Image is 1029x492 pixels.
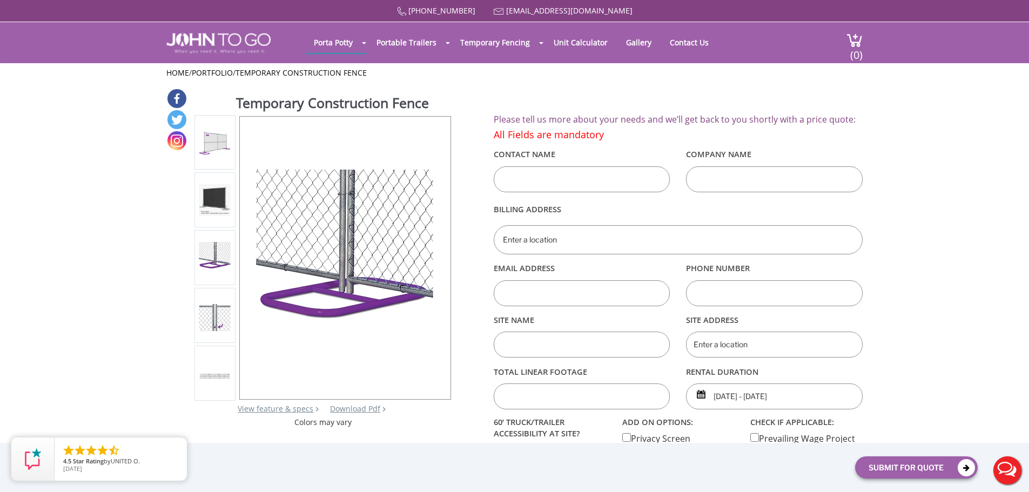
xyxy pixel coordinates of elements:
button: Submit For Quote [855,456,978,478]
a: Instagram [167,131,186,150]
a: [EMAIL_ADDRESS][DOMAIN_NAME] [506,5,633,16]
label: Phone Number [686,259,863,278]
a: Temporary Fencing [452,32,538,53]
li:  [62,444,75,457]
label: Total linear footage [494,362,670,381]
img: Call [397,7,406,16]
span: by [63,458,178,466]
label: add on options: [622,414,735,430]
span: 4.5 [63,457,71,465]
a: Portfolio [192,68,233,78]
input: Start date | End date [686,383,863,409]
ul: / / [166,68,863,78]
img: Mail [494,8,504,15]
a: Home [166,68,189,78]
span: UNITED O. [111,457,140,465]
label: rental duration [686,362,863,381]
a: Facebook [167,89,186,108]
a: Twitter [167,110,186,129]
a: [PHONE_NUMBER] [408,5,475,16]
a: Download Pdf [330,403,380,414]
label: Billing Address [494,197,863,223]
h4: All Fields are mandatory [494,130,863,140]
a: View feature & specs [238,403,313,414]
input: Enter a location [686,332,863,358]
span: Star Rating [73,457,104,465]
a: Gallery [618,32,660,53]
li:  [73,444,86,457]
img: Product [199,242,231,273]
img: Product [199,370,231,382]
label: Site Name [494,311,670,329]
label: Email Address [494,259,670,278]
img: JOHN to go [166,33,271,53]
h2: Please tell us more about your needs and we’ll get back to you shortly with a price quote: [494,115,863,125]
span: [DATE] [63,464,82,473]
a: Porta Potty [306,32,361,53]
img: cart a [846,33,863,48]
img: Review Rating [22,448,44,470]
label: 60’ TRUCK/TRAILER ACCESSIBILITY AT SITE? [494,414,606,441]
img: right arrow icon [315,407,319,412]
a: Unit Calculator [546,32,616,53]
input: Enter a location [494,225,863,254]
li:  [96,444,109,457]
li:  [85,444,98,457]
label: Company Name [686,145,863,164]
img: Product [255,170,434,346]
button: Live Chat [986,449,1029,492]
li:  [107,444,120,457]
a: Portable Trailers [368,32,445,53]
a: Contact Us [662,32,717,53]
a: Temporary Construction Fence [236,68,367,78]
label: check if applicable: [750,414,863,430]
h1: Temporary Construction Fence [236,93,452,115]
span: (0) [850,39,863,62]
div: Colors may vary [194,417,452,428]
img: Product [199,300,231,331]
label: Contact Name [494,145,670,164]
label: Site Address [686,311,863,329]
img: Product [199,126,231,158]
img: chevron.png [382,407,386,412]
img: Product [199,184,231,216]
